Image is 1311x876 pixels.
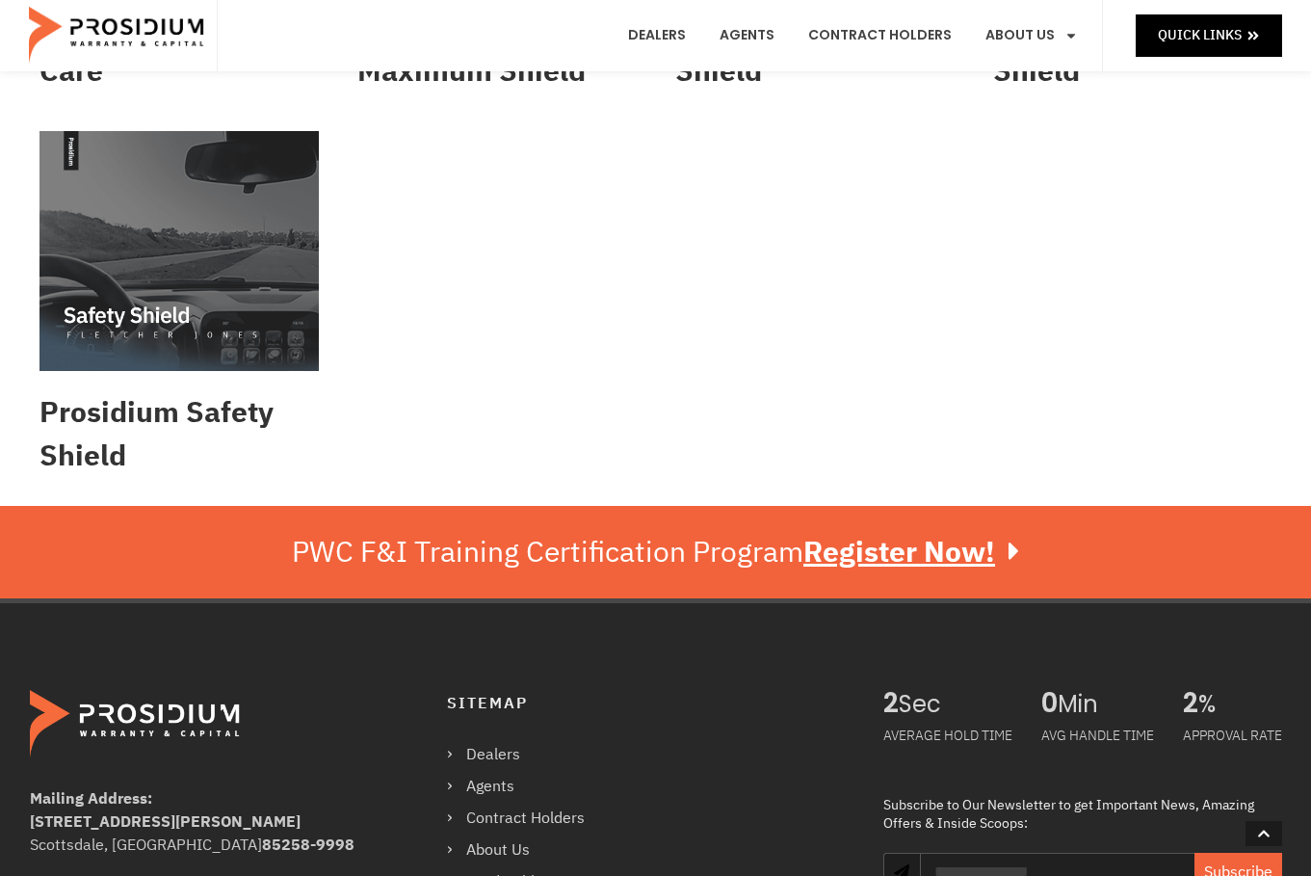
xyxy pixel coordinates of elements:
[447,690,845,718] h4: Sitemap
[1136,14,1282,56] a: Quick Links
[1183,719,1282,753] div: APPROVAL RATE
[1198,690,1282,719] span: %
[447,741,604,769] a: Dealers
[447,805,604,833] a: Contract Holders
[883,690,899,719] span: 2
[447,773,604,801] a: Agents
[1183,690,1198,719] span: 2
[803,530,995,573] u: Register Now!
[39,390,319,477] h2: Prosidium Safety Shield
[1158,23,1242,47] span: Quick Links
[1041,719,1154,753] div: AVG HANDLE TIME
[883,796,1281,834] div: Subscribe to Our Newsletter to get Important News, Amazing Offers & Inside Scoops:
[292,535,1019,570] div: PWC F&I Training Certification Program
[447,836,604,864] a: About Us
[262,834,354,857] b: 85258-9998
[1041,690,1058,719] span: 0
[30,834,370,857] div: Scottsdale, [GEOGRAPHIC_DATA]
[883,719,1012,753] div: AVERAGE HOLD TIME
[1058,690,1154,719] span: Min
[30,787,152,810] b: Mailing Address:
[30,810,301,834] b: [STREET_ADDRESS][PERSON_NAME]
[899,690,1012,719] span: Sec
